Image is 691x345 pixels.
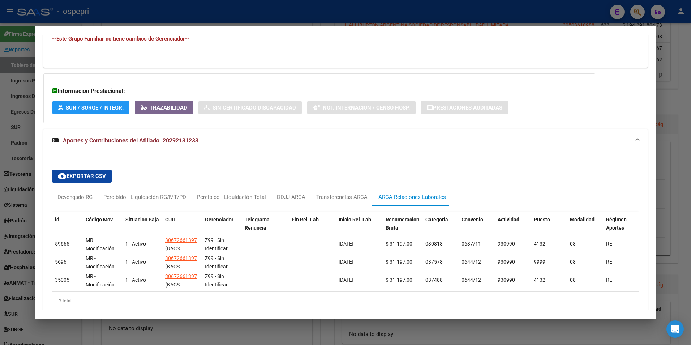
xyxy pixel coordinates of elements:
[52,170,112,183] button: Exportar CSV
[150,105,187,111] span: Trazabilidad
[534,241,545,247] span: 4132
[205,255,228,269] span: Z99 - Sin Identificar
[570,241,576,247] span: 08
[202,212,242,244] datatable-header-cell: Gerenciador
[531,212,567,244] datatable-header-cell: Puesto
[83,212,123,244] datatable-header-cell: Código Mov.
[165,246,190,268] span: (BACS SOCIEDAD ANONIMA)
[666,320,684,338] div: Open Intercom Messenger
[498,241,515,247] span: 930990
[162,212,202,244] datatable-header-cell: CUIT
[422,212,459,244] datatable-header-cell: Categoria
[386,259,412,265] span: $ 31.197,00
[421,101,508,114] button: Prestaciones Auditadas
[205,237,228,251] span: Z99 - Sin Identificar
[534,277,545,283] span: 4132
[63,137,198,144] span: Aportes y Contribuciones del Afiliado: 20292131233
[378,193,446,201] div: ARCA Relaciones Laborales
[425,241,443,247] span: 030818
[103,193,186,201] div: Percibido - Liquidación RG/MT/PD
[570,277,576,283] span: 08
[425,277,443,283] span: 037488
[213,105,296,111] span: Sin Certificado Discapacidad
[316,193,368,201] div: Transferencias ARCA
[383,212,422,244] datatable-header-cell: Renumeracion Bruta
[606,217,627,231] span: Régimen Aportes
[570,217,595,222] span: Modalidad
[339,259,353,265] span: [DATE]
[86,255,120,294] span: MR - Modificación de datos en la relación CUIT –CUIL
[125,217,159,222] span: Situacion Baja
[386,241,412,247] span: $ 31.197,00
[462,277,481,283] span: 0644/12
[462,259,481,265] span: 0644/12
[86,217,114,222] span: Código Mov.
[165,282,190,304] span: (BACS SOCIEDAD ANONIMA)
[498,259,515,265] span: 930990
[289,212,336,244] datatable-header-cell: Fin Rel. Lab.
[135,101,193,114] button: Trazabilidad
[125,259,146,265] span: 1 - Activo
[52,35,639,43] h4: --Este Grupo Familiar no tiene cambios de Gerenciador--
[336,212,383,244] datatable-header-cell: Inicio Rel. Lab.
[197,193,266,201] div: Percibido - Liquidación Total
[498,277,515,283] span: 930990
[462,241,481,247] span: 0637/11
[425,217,448,222] span: Categoria
[123,212,162,244] datatable-header-cell: Situacion Baja
[57,193,93,201] div: Devengado RG
[242,212,289,244] datatable-header-cell: Telegrama Renuncia
[125,277,146,283] span: 1 - Activo
[52,87,586,95] h3: Información Prestacional:
[323,105,410,111] span: Not. Internacion / Censo Hosp.
[165,273,197,279] span: 30672661397
[459,212,495,244] datatable-header-cell: Convenio
[462,217,483,222] span: Convenio
[55,217,59,222] span: id
[86,237,120,276] span: MR - Modificación de datos en la relación CUIT –CUIL
[386,277,412,283] span: $ 31.197,00
[534,217,550,222] span: Puesto
[58,171,66,180] mat-icon: cloud_download
[43,129,648,152] mat-expansion-panel-header: Aportes y Contribuciones del Afiliado: 20292131233
[567,212,603,244] datatable-header-cell: Modalidad
[606,259,612,265] span: RE
[292,217,320,222] span: Fin Rel. Lab.
[495,212,531,244] datatable-header-cell: Actividad
[165,217,176,222] span: CUIT
[52,292,639,310] div: 3 total
[570,259,576,265] span: 08
[205,217,233,222] span: Gerenciador
[603,212,639,244] datatable-header-cell: Régimen Aportes
[125,241,146,247] span: 1 - Activo
[66,105,124,111] span: SUR / SURGE / INTEGR.
[58,173,106,179] span: Exportar CSV
[198,101,302,114] button: Sin Certificado Discapacidad
[307,101,416,114] button: Not. Internacion / Censo Hosp.
[425,259,443,265] span: 037578
[165,264,190,286] span: (BACS SOCIEDAD ANONIMA)
[55,259,66,265] span: 5696
[43,152,648,327] div: Aportes y Contribuciones del Afiliado: 20292131233
[339,241,353,247] span: [DATE]
[165,237,197,243] span: 30672661397
[339,277,353,283] span: [DATE]
[205,273,228,287] span: Z99 - Sin Identificar
[52,212,83,244] datatable-header-cell: id
[55,241,69,247] span: 59665
[606,277,612,283] span: RE
[534,259,545,265] span: 9999
[606,241,612,247] span: RE
[433,105,502,111] span: Prestaciones Auditadas
[55,277,69,283] span: 35005
[165,255,197,261] span: 30672661397
[386,217,419,231] span: Renumeracion Bruta
[86,273,120,312] span: MR - Modificación de datos en la relación CUIT –CUIL
[52,101,129,114] button: SUR / SURGE / INTEGR.
[498,217,519,222] span: Actividad
[245,217,270,231] span: Telegrama Renuncia
[277,193,305,201] div: DDJJ ARCA
[339,217,373,222] span: Inicio Rel. Lab.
